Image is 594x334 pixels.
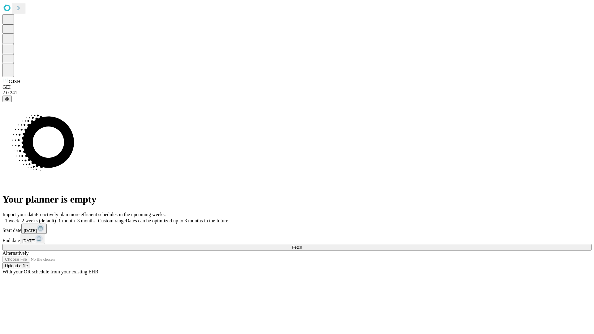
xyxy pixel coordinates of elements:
span: 1 month [58,218,75,223]
span: [DATE] [24,228,37,233]
button: Fetch [2,244,592,250]
span: Import your data [2,212,36,217]
div: 2.0.241 [2,90,592,96]
span: 1 week [5,218,19,223]
div: Start date [2,224,592,234]
span: Fetch [292,245,302,250]
div: GEI [2,84,592,90]
span: Dates can be optimized up to 3 months in the future. [126,218,229,223]
span: GJSH [9,79,20,84]
span: @ [5,96,9,101]
h1: Your planner is empty [2,194,592,205]
button: Upload a file [2,263,30,269]
span: [DATE] [22,238,35,243]
button: [DATE] [20,234,45,244]
span: With your OR schedule from your existing EHR [2,269,98,274]
span: Proactively plan more efficient schedules in the upcoming weeks. [36,212,166,217]
button: [DATE] [21,224,47,234]
span: Custom range [98,218,126,223]
button: @ [2,96,12,102]
span: 3 months [77,218,96,223]
div: End date [2,234,592,244]
span: 2 weeks (default) [22,218,56,223]
span: Alternatively [2,250,28,256]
